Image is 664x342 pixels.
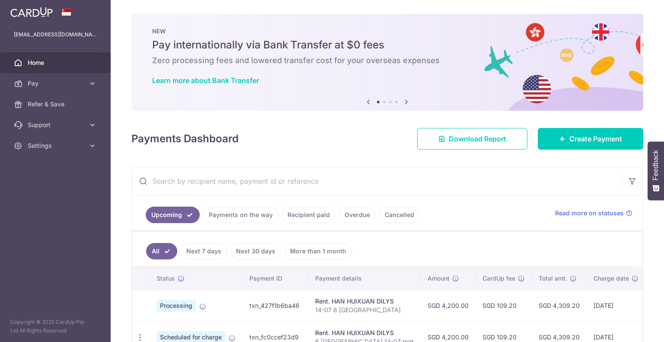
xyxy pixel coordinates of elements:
[476,290,532,321] td: SGD 109.20
[417,128,527,150] a: Download Report
[156,300,196,312] span: Processing
[379,207,420,223] a: Cancelled
[28,141,85,150] span: Settings
[282,207,335,223] a: Recipient paid
[284,243,352,259] a: More than 1 month
[609,316,655,338] iframe: Opens a widget where you can find more information
[28,79,85,88] span: Pay
[449,134,506,144] span: Download Report
[315,306,414,314] p: 14-07 6 [GEOGRAPHIC_DATA]
[428,274,450,283] span: Amount
[28,58,85,67] span: Home
[131,131,239,147] h4: Payments Dashboard
[555,209,632,217] a: Read more on statuses
[28,121,85,129] span: Support
[152,28,622,35] p: NEW
[146,207,200,223] a: Upcoming
[156,274,175,283] span: Status
[230,243,281,259] a: Next 30 days
[315,329,414,337] div: Rent. HAN HUIXUAN DILYS
[203,207,278,223] a: Payments on the way
[339,207,376,223] a: Overdue
[243,267,308,290] th: Payment ID
[132,167,622,195] input: Search by recipient name, payment id or reference
[131,14,643,111] img: Bank transfer banner
[532,290,587,321] td: SGD 4,309.20
[152,55,622,66] h6: Zero processing fees and lowered transfer cost for your overseas expenses
[14,30,97,39] p: [EMAIL_ADDRESS][DOMAIN_NAME]
[569,134,622,144] span: Create Payment
[10,7,53,17] img: CardUp
[28,100,85,109] span: Refer & Save
[146,243,177,259] a: All
[181,243,227,259] a: Next 7 days
[594,274,629,283] span: Charge date
[482,274,515,283] span: CardUp fee
[152,38,622,52] h5: Pay internationally via Bank Transfer at $0 fees
[315,297,414,306] div: Rent. HAN HUIXUAN DILYS
[539,274,567,283] span: Total amt.
[152,76,259,85] a: Learn more about Bank Transfer
[308,267,421,290] th: Payment details
[538,128,643,150] a: Create Payment
[243,290,308,321] td: txn_427f1b6ba46
[652,150,660,180] span: Feedback
[421,290,476,321] td: SGD 4,200.00
[587,290,645,321] td: [DATE]
[648,141,664,200] button: Feedback - Show survey
[555,209,624,217] span: Read more on statuses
